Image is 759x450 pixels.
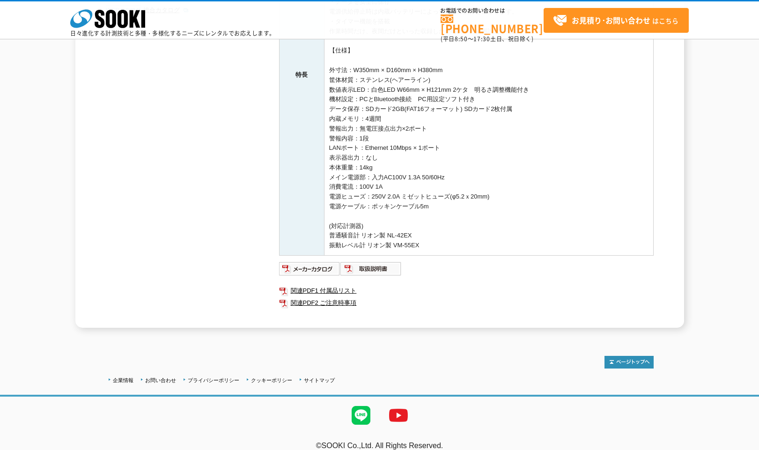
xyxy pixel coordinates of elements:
a: メーカーカタログ [279,267,340,274]
span: お電話でのお問い合わせは [441,8,544,14]
span: (平日 ～ 土日、祝日除く) [441,35,533,43]
img: YouTube [380,397,417,434]
a: お見積り･お問い合わせはこちら [544,8,689,33]
a: クッキーポリシー [251,377,292,383]
a: [PHONE_NUMBER] [441,15,544,34]
span: はこちら [553,14,678,28]
p: 日々進化する計測技術と多種・多様化するニーズにレンタルでお応えします。 [70,30,275,36]
img: 取扱説明書 [340,261,402,276]
a: 関連PDF2 ご注意時事項 [279,297,654,309]
img: LINE [342,397,380,434]
strong: お見積り･お問い合わせ [572,15,650,26]
a: サイトマップ [304,377,335,383]
a: 関連PDF1 付属品リスト [279,285,654,297]
a: 取扱説明書 [340,267,402,274]
span: 17:30 [473,35,490,43]
span: 8:50 [455,35,468,43]
a: お問い合わせ [145,377,176,383]
img: メーカーカタログ [279,261,340,276]
a: プライバシーポリシー [188,377,239,383]
img: トップページへ [604,356,654,369]
a: 企業情報 [113,377,133,383]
